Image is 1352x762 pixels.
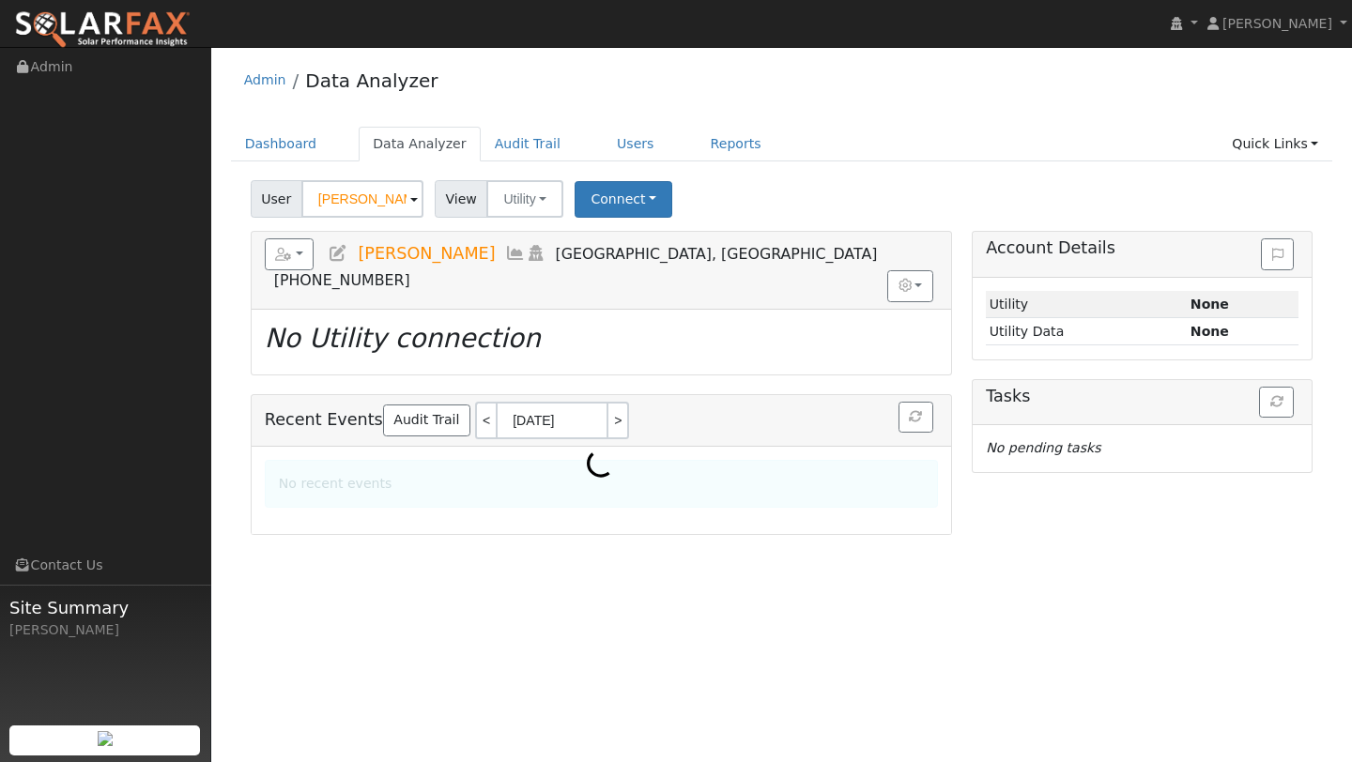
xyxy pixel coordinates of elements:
[526,244,546,263] a: Login As (last Never)
[986,238,1298,258] h5: Account Details
[9,595,201,620] span: Site Summary
[265,323,541,354] i: No Utility connection
[1191,297,1229,312] strong: ID: null, authorized: None
[608,402,629,439] a: >
[328,244,348,263] a: Edit User (38072)
[383,404,470,436] a: Audit Trail
[98,731,113,746] img: retrieve
[435,180,488,218] span: View
[505,244,526,263] a: Multi-Series Graph
[1222,16,1332,31] span: [PERSON_NAME]
[486,180,563,218] button: Utility
[14,10,191,50] img: SolarFax
[244,72,286,87] a: Admin
[1218,127,1332,161] a: Quick Links
[1191,324,1229,339] strong: None
[481,127,575,161] a: Audit Trail
[986,318,1187,345] td: Utility Data
[986,440,1100,455] i: No pending tasks
[697,127,776,161] a: Reports
[251,180,302,218] span: User
[305,69,438,92] a: Data Analyzer
[1261,238,1294,270] button: Issue History
[274,271,410,289] span: [PHONE_NUMBER]
[231,127,331,161] a: Dashboard
[603,127,668,161] a: Users
[475,402,496,439] a: <
[575,181,672,218] button: Connect
[9,620,201,640] div: [PERSON_NAME]
[265,402,938,439] h5: Recent Events
[899,402,933,434] button: Refresh
[986,387,1298,406] h5: Tasks
[358,244,495,263] span: [PERSON_NAME]
[359,127,481,161] a: Data Analyzer
[556,245,878,263] span: [GEOGRAPHIC_DATA], [GEOGRAPHIC_DATA]
[1259,387,1294,419] button: Refresh
[986,291,1187,318] td: Utility
[301,180,423,218] input: Select a User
